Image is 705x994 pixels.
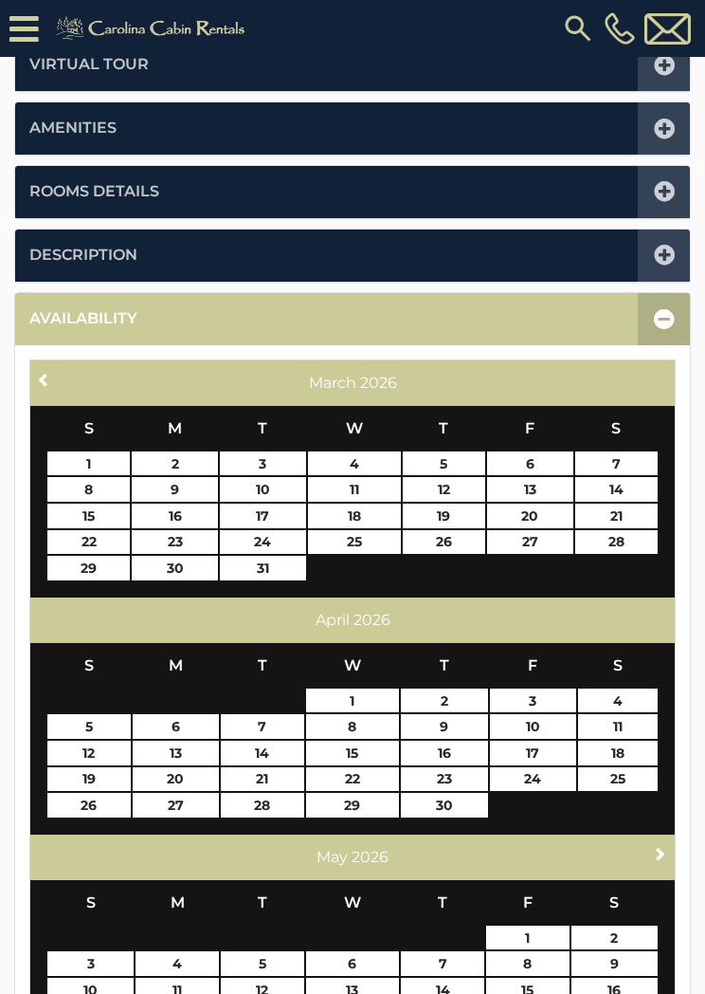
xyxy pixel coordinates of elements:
a: 21 [575,504,658,528]
span: Sunday [86,893,96,911]
span: Thursday [438,893,447,911]
a: 4 [308,451,401,476]
a: 14 [221,741,304,765]
span: Next [653,846,668,861]
a: 29 [47,556,130,580]
span: Wednesday [344,893,361,911]
a: 7 [221,714,304,739]
a: 16 [132,504,218,528]
a: 20 [487,504,573,528]
span: Friday [523,893,533,911]
span: Monday [171,893,185,911]
a: 10 [220,477,306,502]
a: 12 [403,477,485,502]
a: 14 [575,477,658,502]
a: 5 [221,951,304,976]
a: 21 [221,767,304,792]
span: Saturday [609,893,619,911]
span: Thursday [440,656,449,674]
a: 19 [47,767,131,792]
a: 9 [132,477,218,502]
a: 2 [132,451,218,476]
a: 8 [47,477,130,502]
a: 20 [133,767,219,792]
a: 13 [487,477,573,502]
a: 18 [578,741,658,765]
a: 24 [490,767,576,792]
a: 28 [575,530,658,555]
a: Rooms Details [29,181,159,203]
span: 2026 [360,374,397,392]
a: 6 [306,951,400,976]
a: Next [649,842,673,866]
span: Tuesday [258,893,267,911]
a: 3 [220,451,306,476]
a: 23 [401,767,487,792]
a: 23 [132,530,218,555]
a: 26 [403,530,485,555]
a: 30 [401,793,487,818]
a: 11 [578,714,658,739]
a: 9 [571,951,658,976]
a: 30 [132,556,218,580]
a: 10 [490,714,576,739]
a: 9 [401,714,487,739]
a: 17 [220,504,306,528]
span: April [316,611,350,629]
a: 7 [575,451,658,476]
a: 22 [47,530,130,555]
a: 1 [306,689,400,713]
a: 16 [401,741,487,765]
span: Friday [528,656,537,674]
span: Wednesday [346,419,363,437]
a: 4 [578,689,658,713]
img: Khaki-logo.png [48,13,258,44]
a: 13 [133,741,219,765]
a: 19 [403,504,485,528]
a: 8 [306,714,400,739]
span: Monday [169,656,183,674]
a: 5 [47,714,131,739]
span: March [309,374,356,392]
a: 6 [133,714,219,739]
a: 25 [308,530,401,555]
a: 27 [133,793,219,818]
a: 11 [308,477,401,502]
a: 2 [571,926,658,950]
a: 31 [220,556,306,580]
a: Previous [32,368,56,392]
span: Previous [37,372,52,387]
a: 1 [486,926,569,950]
span: May [316,848,348,866]
a: 18 [308,504,401,528]
a: 1 [47,451,130,476]
a: 3 [47,951,134,976]
span: Sunday [84,419,94,437]
a: 28 [221,793,304,818]
a: [PHONE_NUMBER] [600,12,640,45]
span: Tuesday [258,656,267,674]
a: 17 [490,741,576,765]
a: 7 [401,951,484,976]
span: 2026 [353,611,390,629]
span: 2026 [352,848,389,866]
a: Amenities [29,118,117,139]
a: 5 [403,451,485,476]
span: Saturday [613,656,623,674]
a: 15 [306,741,400,765]
span: Tuesday [258,419,267,437]
a: Virtual Tour [29,54,149,76]
a: 4 [136,951,219,976]
a: 22 [306,767,400,792]
a: 25 [578,767,658,792]
a: 6 [487,451,573,476]
span: Friday [525,419,534,437]
span: Wednesday [344,656,361,674]
a: 27 [487,530,573,555]
a: 3 [490,689,576,713]
a: Availability [29,308,137,330]
a: 29 [306,793,400,818]
span: Monday [168,419,182,437]
span: Saturday [611,419,621,437]
a: 26 [47,793,131,818]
